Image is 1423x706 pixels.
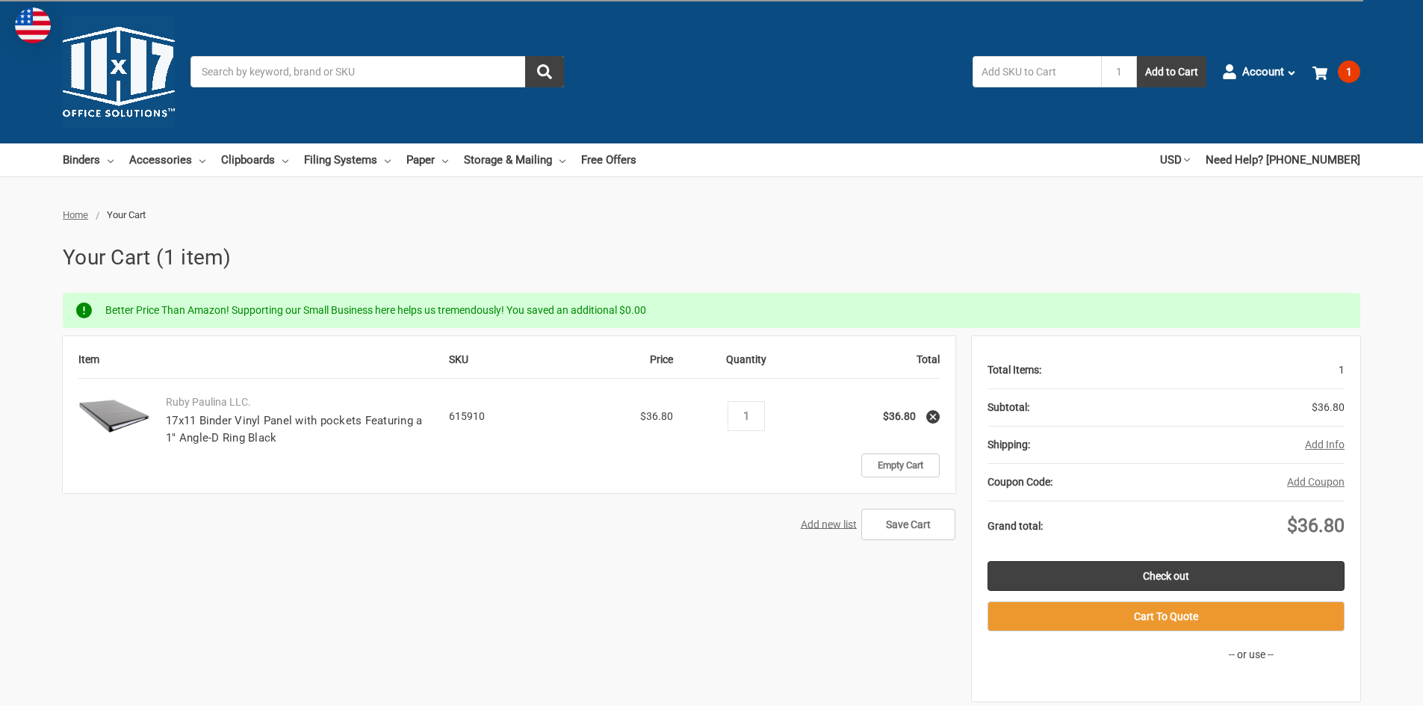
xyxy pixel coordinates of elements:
a: Clipboards [221,143,288,176]
a: Need Help? [PHONE_NUMBER] [1206,143,1360,176]
a: Empty Cart [861,453,940,477]
th: Price [552,352,681,379]
button: Add Coupon [1287,474,1345,490]
a: Paper [406,143,448,176]
strong: $36.80 [883,410,916,422]
strong: Shipping: [988,439,1030,450]
th: Item [78,352,449,379]
span: $36.80 [1312,401,1345,413]
th: Total [810,352,940,379]
a: USD [1160,143,1190,176]
a: Home [63,209,88,220]
strong: Grand total: [988,520,1043,532]
a: 1 [1312,52,1360,91]
strong: Subtotal: [988,401,1029,413]
input: Search by keyword, brand or SKU [190,56,564,87]
strong: Total Items: [988,364,1041,376]
a: Accessories [129,143,205,176]
img: 17x11 Binder Vinyl Panel with pockets Featuring a 1" Angle-D Ring Black [78,380,150,452]
span: Better Price Than Amazon! Supporting our Small Business here helps us tremendously! You saved an ... [105,304,646,316]
input: Save Cart [861,509,955,540]
p: Ruby Paulina LLC. [166,394,433,410]
span: Account [1242,64,1284,81]
button: Cart To Quote [988,601,1345,631]
strong: Coupon Code: [988,476,1052,488]
span: Your Cart [107,209,146,220]
a: Check out [988,561,1345,591]
a: Binders [63,143,114,176]
img: duty and tax information for United States [15,7,51,43]
span: 1 [1338,61,1360,83]
div: 1 [1041,352,1345,388]
span: $36.80 [1287,515,1345,536]
button: Add to Cart [1137,56,1206,87]
button: Add Info [1305,437,1345,453]
h1: Your Cart (1 item) [63,242,1360,273]
a: Add new list [801,518,857,530]
a: Storage & Mailing [464,143,565,176]
span: 615910 [449,410,485,422]
a: 17x11 Binder Vinyl Panel with pockets Featuring a 1" Angle-D Ring Black [166,414,422,445]
input: Add SKU to Cart [973,56,1101,87]
span: $36.80 [640,410,673,422]
img: 11x17.com [63,16,175,128]
a: Account [1222,52,1297,91]
p: -- or use -- [1158,647,1345,663]
th: SKU [449,352,552,379]
a: Free Offers [581,143,636,176]
th: Quantity [681,352,810,379]
a: Filing Systems [304,143,391,176]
